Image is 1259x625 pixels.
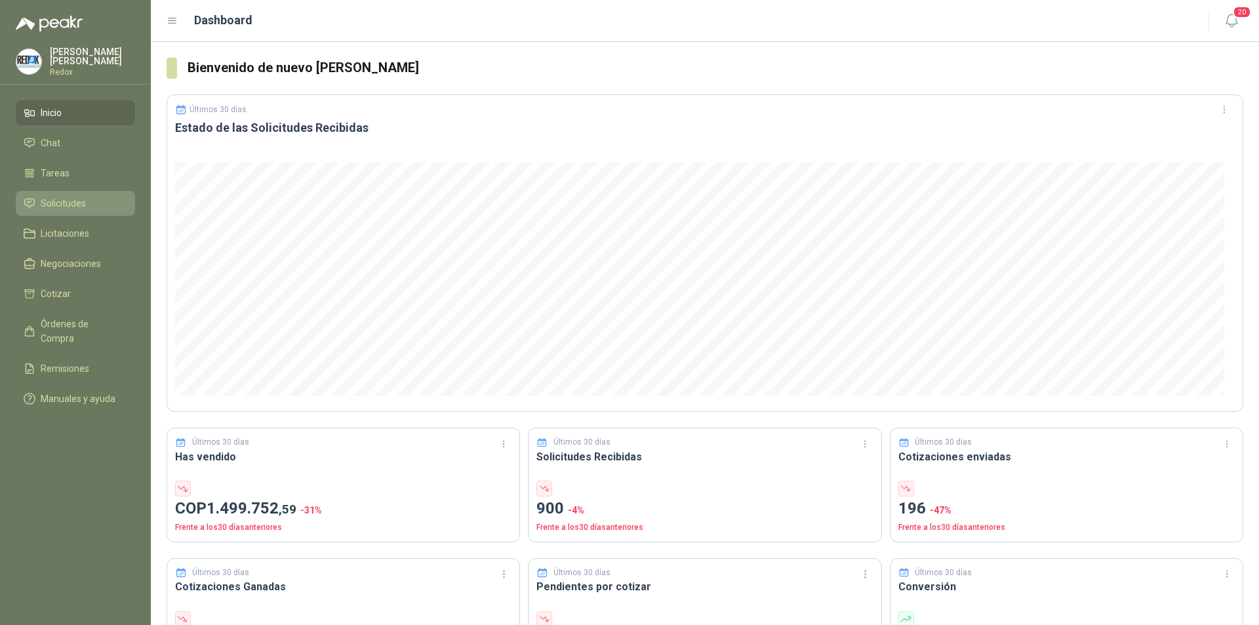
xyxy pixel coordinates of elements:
h1: Dashboard [194,11,252,30]
p: Últimos 30 días [915,567,972,579]
span: Órdenes de Compra [41,317,123,346]
a: Tareas [16,161,135,186]
a: Manuales y ayuda [16,386,135,411]
img: Logo peakr [16,16,83,31]
a: Inicio [16,100,135,125]
h3: Cotizaciones enviadas [898,449,1235,465]
span: Manuales y ayuda [41,392,115,406]
p: Últimos 30 días [192,436,249,449]
h3: Pendientes por cotizar [536,578,873,595]
h3: Conversión [898,578,1235,595]
p: Últimos 30 días [190,105,247,114]
a: Órdenes de Compra [16,312,135,351]
p: Redox [50,68,135,76]
h3: Has vendido [175,449,511,465]
span: Licitaciones [41,226,89,241]
span: -4 % [568,505,584,515]
span: Negociaciones [41,256,101,271]
p: Frente a los 30 días anteriores [898,521,1235,534]
p: Últimos 30 días [553,436,610,449]
span: Inicio [41,106,62,120]
span: -31 % [300,505,322,515]
h3: Cotizaciones Ganadas [175,578,511,595]
a: Solicitudes [16,191,135,216]
a: Cotizar [16,281,135,306]
p: COP [175,496,511,521]
h3: Solicitudes Recibidas [536,449,873,465]
span: 1.499.752 [207,499,296,517]
h3: Bienvenido de nuevo [PERSON_NAME] [188,58,1243,78]
a: Licitaciones [16,221,135,246]
p: Frente a los 30 días anteriores [536,521,873,534]
p: [PERSON_NAME] [PERSON_NAME] [50,47,135,66]
a: Negociaciones [16,251,135,276]
a: Remisiones [16,356,135,381]
p: Últimos 30 días [915,436,972,449]
p: Últimos 30 días [553,567,610,579]
a: Chat [16,131,135,155]
p: Frente a los 30 días anteriores [175,521,511,534]
span: 20 [1233,6,1251,18]
img: Company Logo [16,49,41,74]
span: -47 % [930,505,951,515]
span: ,59 [279,502,296,517]
span: Cotizar [41,287,71,301]
span: Solicitudes [41,196,86,211]
button: 20 [1220,9,1243,33]
h3: Estado de las Solicitudes Recibidas [175,120,1235,136]
span: Chat [41,136,60,150]
p: Últimos 30 días [192,567,249,579]
p: 196 [898,496,1235,521]
span: Remisiones [41,361,89,376]
p: 900 [536,496,873,521]
span: Tareas [41,166,70,180]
